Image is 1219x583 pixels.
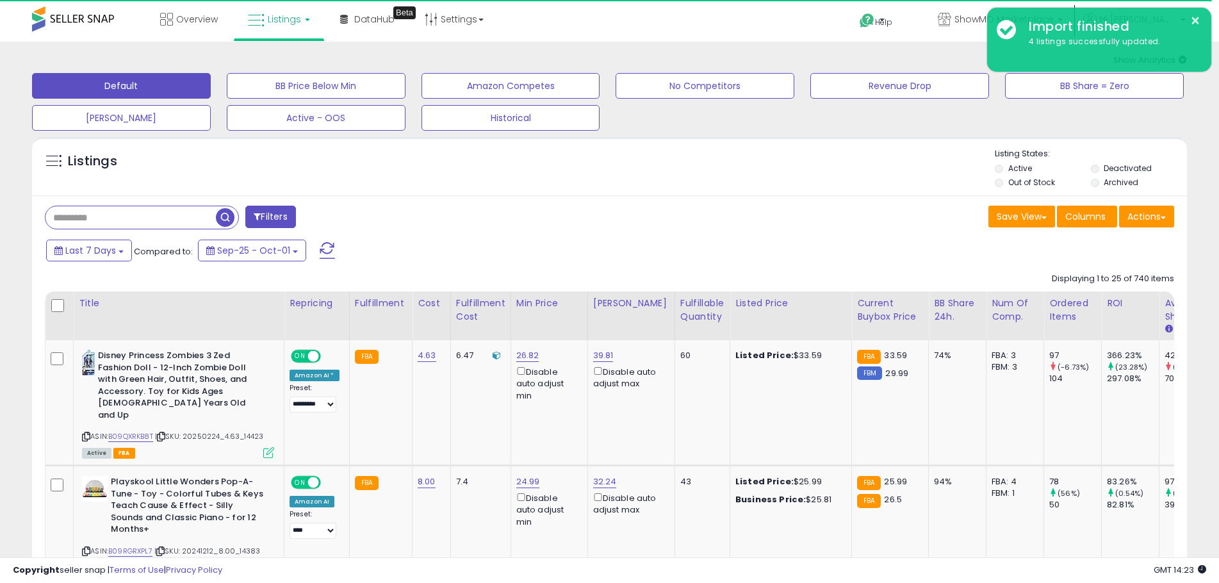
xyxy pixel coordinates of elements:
span: Overview [176,13,218,26]
div: [PERSON_NAME] [593,297,669,310]
div: 83.26% [1107,476,1159,488]
div: 297.08% [1107,373,1159,384]
div: Cost [418,297,445,310]
strong: Copyright [13,564,60,576]
button: Filters [245,206,295,228]
label: Out of Stock [1008,177,1055,188]
div: Listed Price [735,297,846,310]
span: 33.59 [884,349,907,361]
a: 26.82 [516,349,539,362]
div: 104 [1049,373,1101,384]
div: 39.14% [1165,499,1216,511]
div: Amazon AI * [290,370,340,381]
div: 94% [934,476,976,488]
img: 41A2AIUry7L._SL40_.jpg [82,476,108,502]
div: 70% [1165,373,1216,384]
div: BB Share 24h. [934,297,981,324]
div: 60 [680,350,720,361]
small: FBA [355,350,379,364]
span: DataHub [354,13,395,26]
button: BB Price Below Min [227,73,405,99]
div: 7.4 [456,476,501,488]
a: B09RGRXPL7 [108,546,152,557]
span: OFF [319,477,340,488]
div: Import finished [1019,17,1202,36]
label: Deactivated [1104,163,1152,174]
div: Preset: [290,384,340,413]
div: Disable auto adjust min [516,491,578,528]
span: ON [292,351,308,362]
div: Ordered Items [1049,297,1096,324]
button: Active - OOS [227,105,405,131]
div: seller snap | | [13,564,222,577]
span: FBA [113,448,135,459]
div: 82.81% [1107,499,1159,511]
small: (-6.73%) [1058,362,1089,372]
span: ShowMO Marketplace [954,13,1054,26]
span: Columns [1065,210,1106,223]
div: 74% [934,350,976,361]
button: Actions [1119,206,1174,227]
button: Historical [421,105,600,131]
b: Disney Princess Zombies 3 Zed Fashion Doll - 12-Inch Zombie Doll with Green Hair, Outfit, Shoes, ... [98,350,254,424]
h5: Listings [68,152,117,170]
button: No Competitors [616,73,794,99]
div: FBA: 3 [992,350,1034,361]
div: Displaying 1 to 25 of 740 items [1052,273,1174,285]
div: Title [79,297,279,310]
a: 39.81 [593,349,614,362]
button: Default [32,73,211,99]
span: | SKU: 20241212_8.00_14383 [154,546,260,556]
div: Amazon AI [290,496,334,507]
div: 97 [1049,350,1101,361]
span: 26.5 [884,493,902,505]
button: [PERSON_NAME] [32,105,211,131]
div: Repricing [290,297,344,310]
div: Fulfillment [355,297,407,310]
small: (-39.59%) [1173,362,1209,372]
a: 24.99 [516,475,540,488]
div: Current Buybox Price [857,297,923,324]
span: OFF [319,351,340,362]
div: Disable auto adjust min [516,365,578,402]
div: Fulfillment Cost [456,297,505,324]
button: Revenue Drop [810,73,989,99]
a: Privacy Policy [166,564,222,576]
div: Num of Comp. [992,297,1038,324]
b: Listed Price: [735,475,794,488]
div: $25.99 [735,476,842,488]
button: BB Share = Zero [1005,73,1184,99]
span: Last 7 Days [65,244,116,257]
b: Playskool Little Wonders Pop-A-Tune - Toy - Colorful Tubes & Keys Teach Cause & Effect - Silly So... [111,476,266,539]
div: Disable auto adjust max [593,365,665,390]
div: 78 [1049,476,1101,488]
div: 97% [1165,476,1216,488]
span: 29.99 [885,367,908,379]
span: ON [292,477,308,488]
small: (0.54%) [1115,488,1143,498]
button: × [1190,13,1200,29]
a: 4.63 [418,349,436,362]
span: Sep-25 - Oct-01 [217,244,290,257]
small: FBA [857,350,881,364]
p: Listing States: [995,148,1187,160]
small: (23.28%) [1115,362,1147,372]
img: 411UojC5bfL._SL40_.jpg [82,350,95,375]
div: ASIN: [82,350,274,457]
button: Save View [988,206,1055,227]
div: $25.81 [735,494,842,505]
div: 6.47 [456,350,501,361]
div: Disable auto adjust max [593,491,665,516]
div: ROI [1107,297,1154,310]
span: All listings currently available for purchase on Amazon [82,448,111,459]
button: Columns [1057,206,1117,227]
label: Archived [1104,177,1138,188]
div: 43 [680,476,720,488]
div: 366.23% [1107,350,1159,361]
small: FBA [857,494,881,508]
span: Help [875,17,892,28]
div: Fulfillable Quantity [680,297,724,324]
div: 4 listings successfully updated. [1019,36,1202,48]
b: Listed Price: [735,349,794,361]
div: FBM: 3 [992,361,1034,373]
